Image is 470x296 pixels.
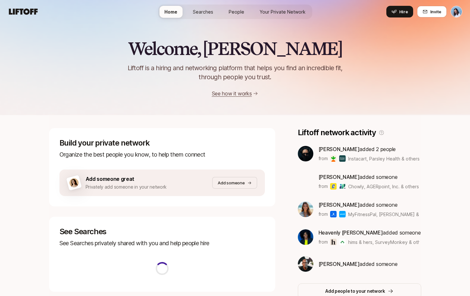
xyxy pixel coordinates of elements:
[255,6,311,18] a: Your Private Network
[319,145,420,153] p: added 2 people
[325,287,385,295] p: Add people to your network
[260,8,306,15] span: Your Private Network
[330,155,337,162] img: Instacart
[319,229,383,236] span: Heavenly [PERSON_NAME]
[319,261,360,267] span: [PERSON_NAME]
[59,138,265,148] p: Build your private network
[298,202,313,217] img: ACg8ocJ4E7KNf1prt9dpF452N_rrNikae2wvUsc1K4T329jtwYtvoDHlKA=s160-c
[298,256,313,272] img: 50a8c592_c237_4a17_9ed0_408eddd52876.jpg
[193,8,213,15] span: Searches
[430,8,441,15] span: Invite
[348,211,419,218] span: MyFitnessPal, [PERSON_NAME] & others
[218,180,245,186] p: Add someone
[348,156,420,161] span: Instacart, Parsley Health & others
[212,90,252,97] a: See how it works
[339,183,346,190] img: AGERpoint, Inc.
[59,227,265,236] p: See Searches
[348,239,427,245] span: hims & hers, SurveyMonkey & others
[330,183,337,190] img: Chowly
[120,63,351,82] p: Liftoff is a hiring and networking platform that helps you find an incredible fit, through people...
[86,175,167,183] p: Add someone great
[339,239,346,245] img: SurveyMonkey
[229,8,244,15] span: People
[164,8,177,15] span: Home
[59,150,265,159] p: Organize the best people you know, to help them connect
[212,177,257,189] button: Add someone
[319,146,360,152] span: [PERSON_NAME]
[319,155,328,162] p: from
[319,182,328,190] p: from
[319,210,328,218] p: from
[339,211,346,217] img: Gopuff
[319,174,360,180] span: [PERSON_NAME]
[386,6,413,17] button: Hire
[451,6,462,17] img: Dan Tase
[319,173,419,181] p: added someone
[319,202,360,208] span: [PERSON_NAME]
[451,6,462,17] button: Dan Tase
[298,146,313,161] img: 47dd0b03_c0d6_4f76_830b_b248d182fe69.jpg
[339,155,346,162] img: Parsley Health
[188,6,218,18] a: Searches
[159,6,183,18] a: Home
[59,239,265,248] p: See Searches privately shared with you and help people hire
[348,183,419,190] span: Chowly, AGERpoint, Inc. & others
[128,39,342,58] h2: Welcome, [PERSON_NAME]
[417,6,447,17] button: Invite
[319,260,398,268] p: added someone
[319,228,421,237] p: added someone
[224,6,249,18] a: People
[399,8,408,15] span: Hire
[319,201,420,209] p: added someone
[68,177,79,188] img: woman-on-brown-bg.png
[298,128,376,137] p: Liftoff network activity
[330,211,337,217] img: MyFitnessPal
[330,239,337,245] img: hims & hers
[298,229,313,245] img: 6081c6f1_808d_4677_a6df_31b9bab46b4f.jpg
[86,183,167,191] p: Privately add someone in your network
[319,238,328,246] p: from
